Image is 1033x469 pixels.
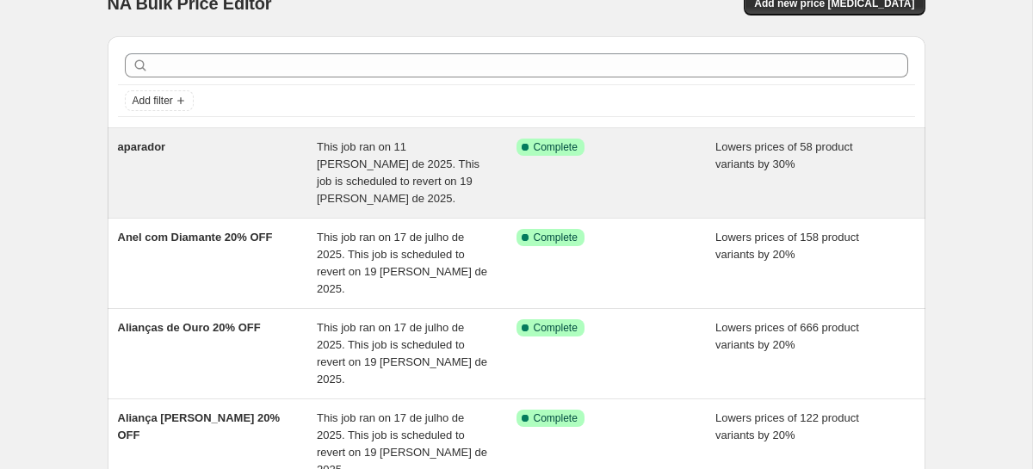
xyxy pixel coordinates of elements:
[534,140,578,154] span: Complete
[118,411,281,441] span: Aliança [PERSON_NAME] 20% OFF
[118,140,166,153] span: aparador
[715,231,859,261] span: Lowers prices of 158 product variants by 20%
[317,140,479,205] span: This job ran on 11 [PERSON_NAME] de 2025. This job is scheduled to revert on 19 [PERSON_NAME] de ...
[317,231,487,295] span: This job ran on 17 de julho de 2025. This job is scheduled to revert on 19 [PERSON_NAME] de 2025.
[715,321,859,351] span: Lowers prices of 666 product variants by 20%
[715,140,853,170] span: Lowers prices of 58 product variants by 30%
[534,231,578,244] span: Complete
[534,321,578,335] span: Complete
[534,411,578,425] span: Complete
[118,321,261,334] span: Alianças de Ouro 20% OFF
[715,411,859,441] span: Lowers prices of 122 product variants by 20%
[118,231,273,244] span: Anel com Diamante 20% OFF
[125,90,194,111] button: Add filter
[133,94,173,108] span: Add filter
[317,321,487,386] span: This job ran on 17 de julho de 2025. This job is scheduled to revert on 19 [PERSON_NAME] de 2025.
